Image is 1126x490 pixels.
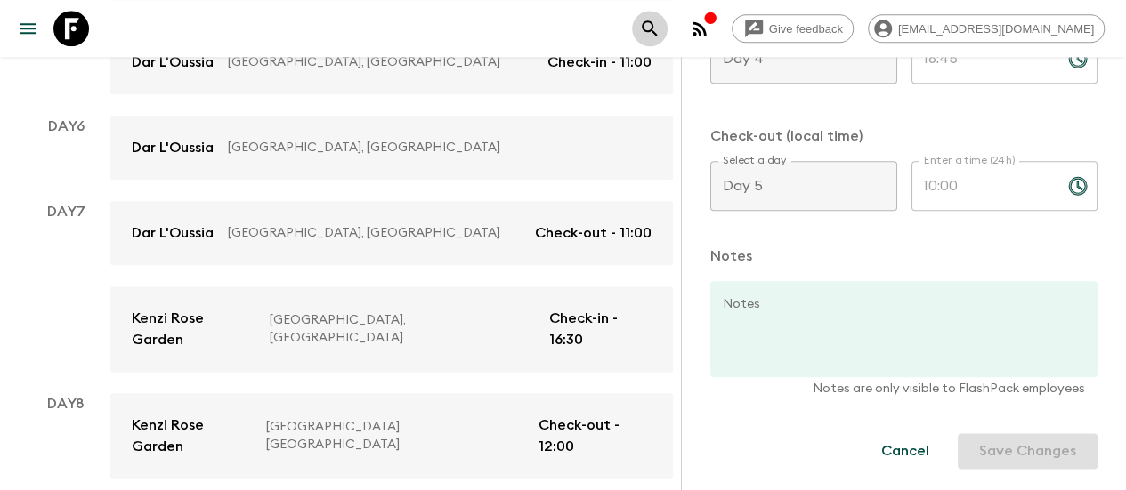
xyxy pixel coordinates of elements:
[632,11,668,46] button: search adventures
[110,116,673,180] a: Dar L'Oussia[GEOGRAPHIC_DATA], [GEOGRAPHIC_DATA]
[11,11,46,46] button: menu
[860,433,951,469] button: Cancel
[132,222,214,244] p: Dar L'Oussia
[132,414,252,457] p: Kenzi Rose Garden
[132,308,255,350] p: Kenzi Rose Garden
[228,224,521,242] p: [GEOGRAPHIC_DATA], [GEOGRAPHIC_DATA]
[110,393,673,478] a: Kenzi Rose Garden[GEOGRAPHIC_DATA], [GEOGRAPHIC_DATA]Check-out - 12:00
[759,22,853,36] span: Give feedback
[132,52,214,73] p: Dar L'Oussia
[868,14,1105,43] div: [EMAIL_ADDRESS][DOMAIN_NAME]
[924,153,1016,168] label: Enter a time (24h)
[538,414,652,457] p: Check-out - 12:00
[270,311,534,347] p: [GEOGRAPHIC_DATA], [GEOGRAPHIC_DATA]
[732,14,854,43] a: Give feedback
[21,393,110,414] p: Day 8
[266,418,523,454] p: [GEOGRAPHIC_DATA], [GEOGRAPHIC_DATA]
[911,161,1054,211] input: hh:mm
[547,52,652,73] p: Check-in - 11:00
[723,380,1085,398] p: Notes are only visible to FlashPack employees
[21,116,110,137] p: Day 6
[710,245,1098,267] p: Notes
[110,30,673,94] a: Dar L'Oussia[GEOGRAPHIC_DATA], [GEOGRAPHIC_DATA]Check-in - 11:00
[228,139,637,157] p: [GEOGRAPHIC_DATA], [GEOGRAPHIC_DATA]
[911,34,1054,84] input: hh:mm
[535,222,652,244] p: Check-out - 11:00
[110,201,673,265] a: Dar L'Oussia[GEOGRAPHIC_DATA], [GEOGRAPHIC_DATA]Check-out - 11:00
[228,53,533,71] p: [GEOGRAPHIC_DATA], [GEOGRAPHIC_DATA]
[110,286,673,372] a: Kenzi Rose Garden[GEOGRAPHIC_DATA], [GEOGRAPHIC_DATA]Check-in - 16:30
[723,153,786,168] label: Select a day
[710,125,1098,147] p: Check-out (local time)
[548,308,652,350] p: Check-in - 16:30
[21,201,110,222] p: Day 7
[888,22,1104,36] span: [EMAIL_ADDRESS][DOMAIN_NAME]
[132,137,214,158] p: Dar L'Oussia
